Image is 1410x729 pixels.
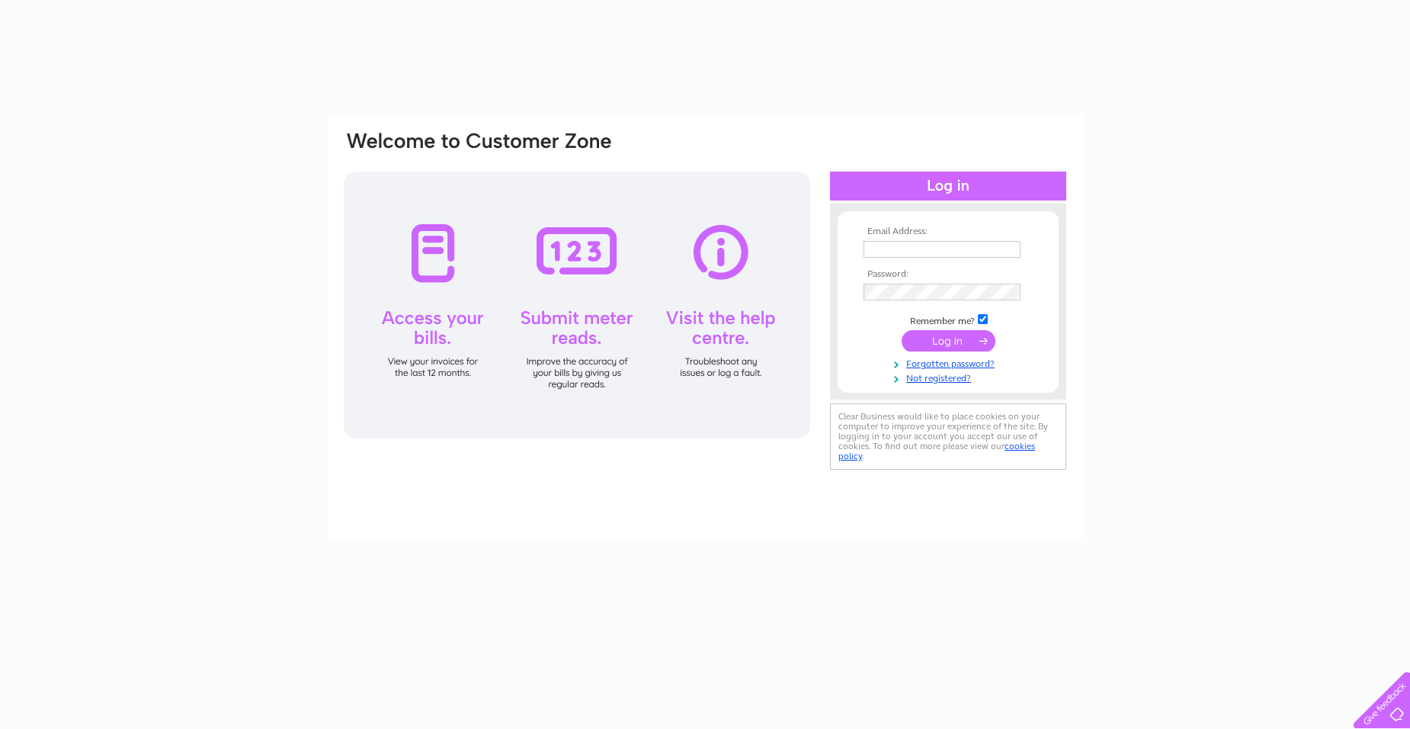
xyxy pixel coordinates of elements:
[860,312,1037,327] td: Remember me?
[838,441,1035,461] a: cookies policy
[902,330,995,352] input: Submit
[864,370,1037,384] a: Not registered?
[860,226,1037,237] th: Email Address:
[864,355,1037,370] a: Forgotten password?
[830,403,1066,470] div: Clear Business would like to place cookies on your computer to improve your experience of the sit...
[860,269,1037,280] th: Password:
